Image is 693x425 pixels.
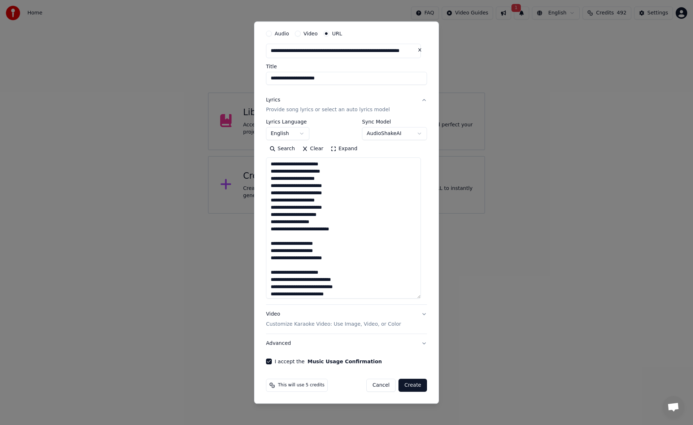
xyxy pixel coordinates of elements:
label: Video [304,31,318,36]
button: VideoCustomize Karaoke Video: Use Image, Video, or Color [266,305,427,334]
button: Search [266,143,298,155]
button: Cancel [366,379,396,392]
label: I accept the [275,359,382,364]
div: Lyrics [266,96,280,104]
label: Title [266,64,427,69]
label: Sync Model [362,120,427,125]
div: Video [266,311,401,328]
button: Expand [327,143,361,155]
label: Audio [275,31,289,36]
p: Customize Karaoke Video: Use Image, Video, or Color [266,321,401,328]
button: Advanced [266,334,427,353]
span: This will use 5 credits [278,383,324,389]
button: LyricsProvide song lyrics or select an auto lyrics model [266,91,427,120]
button: Create [398,379,427,392]
p: Provide song lyrics or select an auto lyrics model [266,107,390,114]
button: I accept the [308,359,382,364]
label: URL [332,31,342,36]
div: LyricsProvide song lyrics or select an auto lyrics model [266,120,427,305]
button: Clear [298,143,327,155]
label: Lyrics Language [266,120,309,125]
